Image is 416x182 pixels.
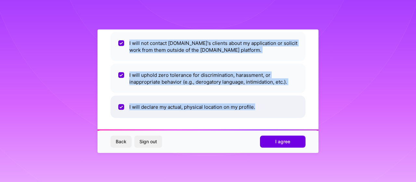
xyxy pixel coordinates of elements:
[139,138,157,145] span: Sign out
[110,136,132,147] button: Back
[116,138,126,145] span: Back
[260,136,305,147] button: I agree
[110,32,305,61] li: I will not contact [DOMAIN_NAME]'s clients about my application or solicit work from them outside...
[275,138,290,145] span: I agree
[110,63,305,93] li: I will uphold zero tolerance for discrimination, harassment, or inappropriate behavior (e.g., der...
[134,136,162,147] button: Sign out
[110,95,305,118] li: I will declare my actual, physical location on my profile.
